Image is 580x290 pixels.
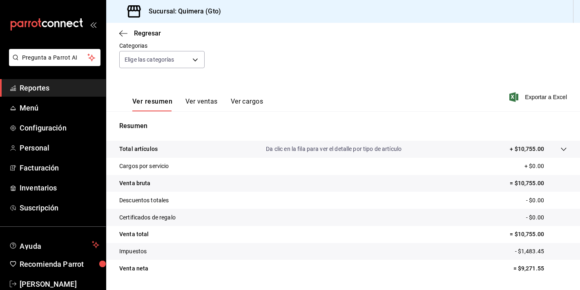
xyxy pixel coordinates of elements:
[20,202,99,213] span: Suscripción
[511,92,567,102] button: Exportar a Excel
[20,142,99,153] span: Personal
[119,29,161,37] button: Regresar
[132,97,172,111] button: Ver resumen
[119,213,176,222] p: Certificados de regalo
[510,179,567,188] p: = $10,755.00
[513,264,567,273] p: = $9,271.55
[20,162,99,173] span: Facturación
[20,279,99,290] span: [PERSON_NAME]
[20,259,99,270] span: Recomienda Parrot
[134,29,161,37] span: Regresar
[185,97,218,111] button: Ver ventas
[119,264,148,273] p: Venta neta
[119,247,147,256] p: Impuestos
[90,21,96,28] button: open_drawer_menu
[510,145,544,153] p: + $10,755.00
[125,55,174,64] span: Elige las categorías
[119,196,169,205] p: Descuentos totales
[22,53,88,62] span: Pregunta a Parrot AI
[510,230,567,239] p: = $10,755.00
[119,179,150,188] p: Venta bruta
[119,43,205,49] label: Categorías
[119,121,567,131] p: Resumen
[132,97,263,111] div: navigation tabs
[20,182,99,193] span: Inventarios
[20,122,99,133] span: Configuración
[20,102,99,113] span: Menú
[9,49,100,66] button: Pregunta a Parrot AI
[20,82,99,93] span: Reportes
[119,230,149,239] p: Venta total
[20,240,89,250] span: Ayuda
[142,7,221,16] h3: Sucursal: Quimera (Gto)
[6,59,100,68] a: Pregunta a Parrot AI
[526,196,567,205] p: - $0.00
[119,145,158,153] p: Total artículos
[524,162,567,170] p: + $0.00
[119,162,169,170] p: Cargos por servicio
[526,213,567,222] p: - $0.00
[515,247,567,256] p: - $1,483.45
[231,97,263,111] button: Ver cargos
[266,145,402,153] p: Da clic en la fila para ver el detalle por tipo de artículo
